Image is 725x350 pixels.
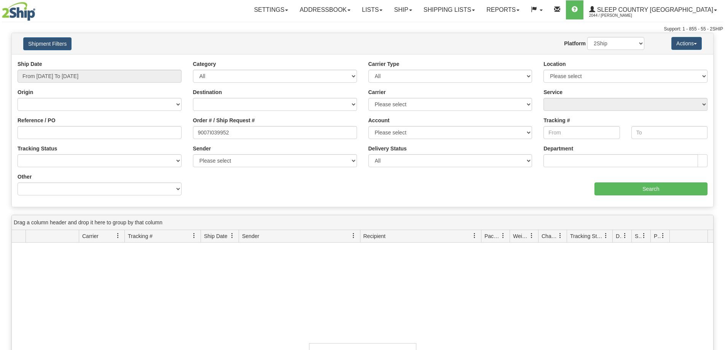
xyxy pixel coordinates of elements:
label: Service [543,88,562,96]
label: Delivery Status [368,145,407,152]
label: Carrier [368,88,386,96]
span: Ship Date [204,232,227,240]
label: Destination [193,88,222,96]
button: Actions [671,37,702,50]
span: Sleep Country [GEOGRAPHIC_DATA] [595,6,713,13]
span: Charge [542,232,558,240]
a: Sleep Country [GEOGRAPHIC_DATA] 2044 / [PERSON_NAME] [583,0,723,19]
label: Ship Date [18,60,42,68]
a: Ship [388,0,417,19]
a: Weight filter column settings [525,229,538,242]
div: Support: 1 - 855 - 55 - 2SHIP [2,26,723,32]
label: Platform [564,40,586,47]
a: Charge filter column settings [554,229,567,242]
label: Sender [193,145,211,152]
label: Order # / Ship Request # [193,117,255,124]
span: Carrier [82,232,99,240]
input: Search [594,182,707,195]
a: Settings [248,0,294,19]
label: Category [193,60,216,68]
label: Location [543,60,566,68]
a: Carrier filter column settings [112,229,124,242]
label: Account [368,117,390,124]
span: Tracking # [128,232,153,240]
input: To [631,126,707,139]
a: Recipient filter column settings [468,229,481,242]
a: Delivery Status filter column settings [618,229,631,242]
button: Shipment Filters [23,37,72,50]
label: Tracking # [543,117,570,124]
span: Sender [242,232,259,240]
span: Tracking Status [570,232,603,240]
span: Packages [484,232,500,240]
label: Tracking Status [18,145,57,152]
a: Addressbook [294,0,356,19]
span: Shipment Issues [635,232,641,240]
span: Weight [513,232,529,240]
a: Packages filter column settings [497,229,510,242]
div: grid grouping header [12,215,713,230]
a: Shipping lists [418,0,481,19]
label: Origin [18,88,33,96]
label: Reference / PO [18,117,56,124]
a: Reports [481,0,525,19]
a: Tracking # filter column settings [188,229,201,242]
label: Other [18,173,32,181]
label: Department [543,145,573,152]
a: Ship Date filter column settings [226,229,239,242]
span: 2044 / [PERSON_NAME] [589,12,646,19]
a: Sender filter column settings [347,229,360,242]
a: Lists [356,0,388,19]
a: Shipment Issues filter column settings [637,229,650,242]
span: Delivery Status [616,232,622,240]
img: logo2044.jpg [2,2,35,21]
a: Pickup Status filter column settings [656,229,669,242]
a: Tracking Status filter column settings [599,229,612,242]
iframe: chat widget [707,136,724,214]
input: From [543,126,620,139]
span: Recipient [363,232,386,240]
label: Carrier Type [368,60,399,68]
span: Pickup Status [654,232,660,240]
